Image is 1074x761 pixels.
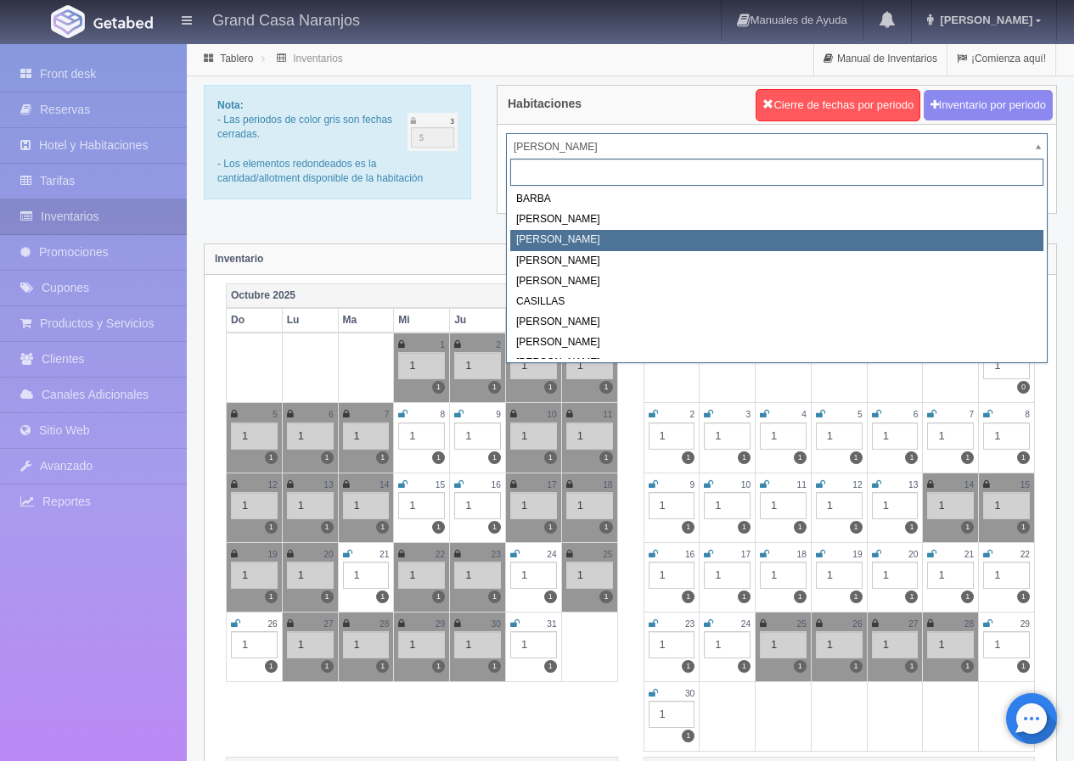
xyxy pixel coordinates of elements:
div: CASILLAS [510,292,1043,312]
div: [PERSON_NAME] [510,353,1043,373]
div: [PERSON_NAME] [510,210,1043,230]
div: [PERSON_NAME] [510,333,1043,353]
div: [PERSON_NAME] [510,251,1043,271]
div: BARBA [510,189,1043,210]
div: [PERSON_NAME] [510,230,1043,250]
div: [PERSON_NAME] [510,312,1043,333]
div: [PERSON_NAME] [510,271,1043,292]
